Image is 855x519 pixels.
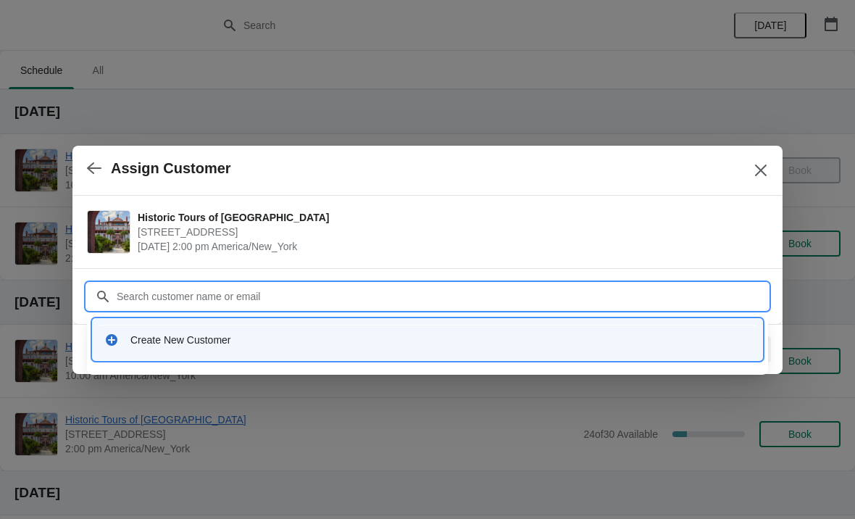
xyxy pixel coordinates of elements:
[130,333,751,347] div: Create New Customer
[138,210,761,225] span: Historic Tours of [GEOGRAPHIC_DATA]
[116,283,768,310] input: Search customer name or email
[138,239,761,254] span: [DATE] 2:00 pm America/New_York
[138,225,761,239] span: [STREET_ADDRESS]
[748,157,774,183] button: Close
[111,160,231,177] h2: Assign Customer
[88,211,130,253] img: Historic Tours of Flagler College | 74 King Street, St. Augustine, FL, USA | October 4 | 2:00 pm ...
